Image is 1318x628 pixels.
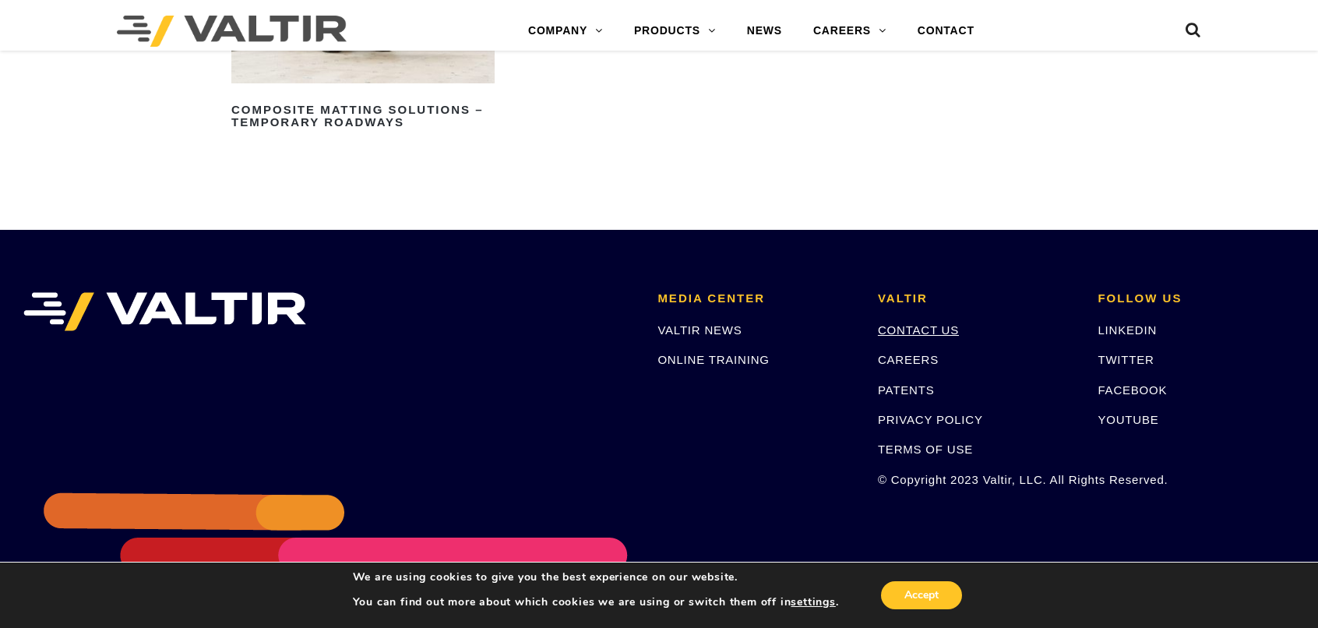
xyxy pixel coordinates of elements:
[1098,413,1158,426] a: YOUTUBE
[1098,292,1295,305] h2: FOLLOW US
[878,443,973,456] a: TERMS OF USE
[881,581,962,609] button: Accept
[657,353,769,366] a: ONLINE TRAINING
[902,16,990,47] a: CONTACT
[878,353,939,366] a: CAREERS
[231,97,495,135] h2: Composite Matting Solutions – Temporary Roadways
[878,383,935,397] a: PATENTS
[618,16,731,47] a: PRODUCTS
[1098,383,1167,397] a: FACEBOOK
[353,570,839,584] p: We are using cookies to give you the best experience on our website.
[657,292,855,305] h2: MEDIA CENTER
[878,413,983,426] a: PRIVACY POLICY
[798,16,902,47] a: CAREERS
[23,292,306,331] img: VALTIR
[117,16,347,47] img: Valtir
[1098,353,1154,366] a: TWITTER
[353,595,839,609] p: You can find out more about which cookies we are using or switch them off in .
[878,292,1075,305] h2: VALTIR
[791,595,835,609] button: settings
[657,323,742,337] a: VALTIR NEWS
[513,16,618,47] a: COMPANY
[878,323,959,337] a: CONTACT US
[878,471,1075,489] p: © Copyright 2023 Valtir, LLC. All Rights Reserved.
[1098,323,1157,337] a: LINKEDIN
[731,16,798,47] a: NEWS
